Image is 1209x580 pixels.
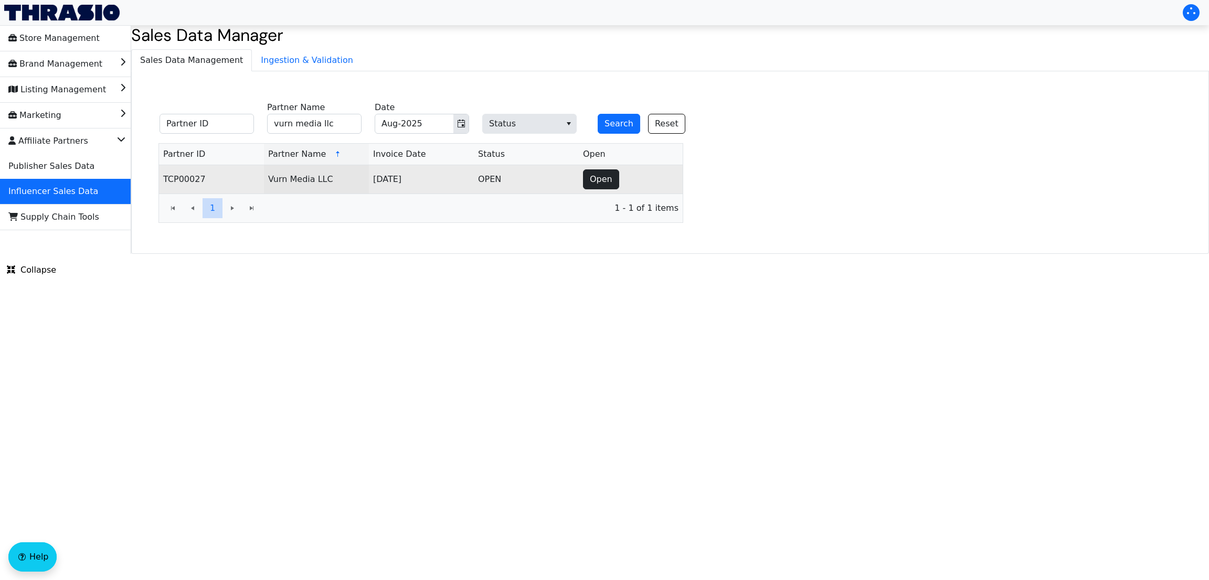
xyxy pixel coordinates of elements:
[8,56,102,72] span: Brand Management
[163,148,205,160] span: Partner ID
[474,165,579,194] td: OPEN
[252,50,362,71] span: Ingestion & Validation
[453,114,469,133] button: Toggle calendar
[8,542,57,572] button: Help floatingactionbutton
[583,148,606,160] span: Open
[482,114,577,134] span: Status
[7,264,56,276] span: Collapse
[8,133,88,149] span: Affiliate Partners
[369,165,474,194] td: [DATE]
[8,209,99,225] span: Supply Chain Tools
[264,165,369,194] td: Vurn Media LLC
[132,50,251,71] span: Sales Data Management
[29,551,48,563] span: Help
[375,101,395,114] label: Date
[268,148,326,160] span: Partner Name
[270,202,678,214] span: 1 - 1 of 1 items
[8,183,98,200] span: Influencer Sales Data
[583,169,619,189] button: Open
[4,5,120,20] img: Thrasio Logo
[159,194,683,222] div: Page 1 of 1
[159,165,264,194] td: TCP00027
[590,173,612,186] span: Open
[8,158,94,175] span: Publisher Sales Data
[267,101,325,114] label: Partner Name
[8,81,106,98] span: Listing Management
[203,198,222,218] button: Page 1
[131,25,1209,45] h2: Sales Data Manager
[561,114,576,133] button: select
[478,148,505,160] span: Status
[648,114,685,134] button: Reset
[598,114,640,134] button: Search
[8,107,61,124] span: Marketing
[375,114,453,133] input: Aug-2025
[8,30,100,47] span: Store Management
[373,148,426,160] span: Invoice Date
[210,202,215,214] span: 1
